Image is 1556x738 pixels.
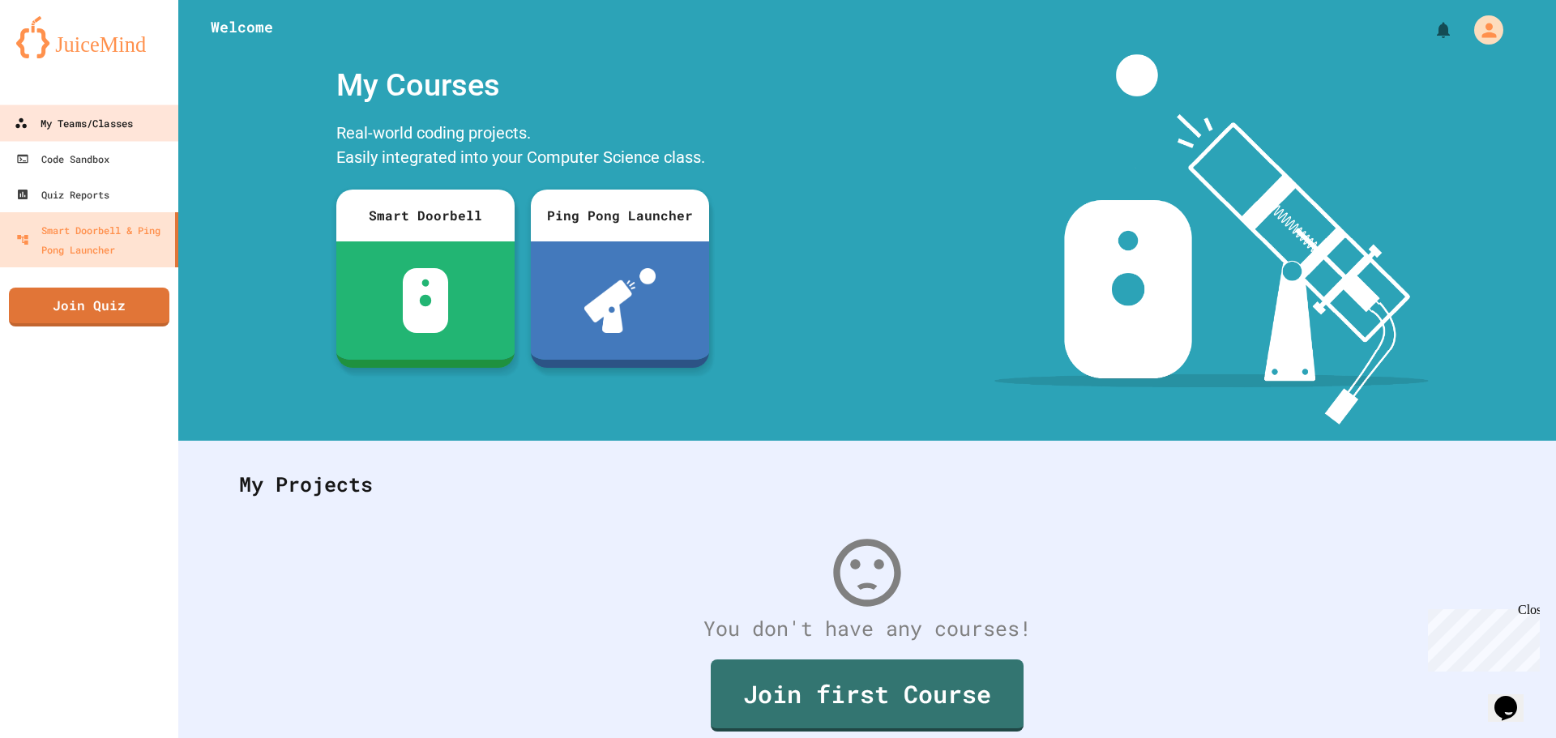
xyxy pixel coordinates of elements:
[15,113,133,134] div: My Teams/Classes
[584,268,656,333] img: ppl-with-ball.png
[16,16,162,58] img: logo-orange.svg
[9,288,169,326] a: Join Quiz
[328,117,717,177] div: Real-world coding projects. Easily integrated into your Computer Science class.
[6,6,112,103] div: Chat with us now!Close
[16,220,169,259] div: Smart Doorbell & Ping Pong Launcher
[336,190,515,241] div: Smart Doorbell
[711,659,1024,732] a: Join first Course
[1421,603,1540,672] iframe: chat widget
[531,190,709,241] div: Ping Pong Launcher
[16,149,109,169] div: Code Sandbox
[403,268,449,333] img: sdb-white.svg
[994,54,1429,424] img: banner-image-my-projects.png
[16,185,109,204] div: Quiz Reports
[223,613,1511,644] div: You don't have any courses!
[328,54,717,117] div: My Courses
[223,453,1511,516] div: My Projects
[1457,11,1507,49] div: My Account
[1488,673,1540,722] iframe: chat widget
[1404,16,1457,44] div: My Notifications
